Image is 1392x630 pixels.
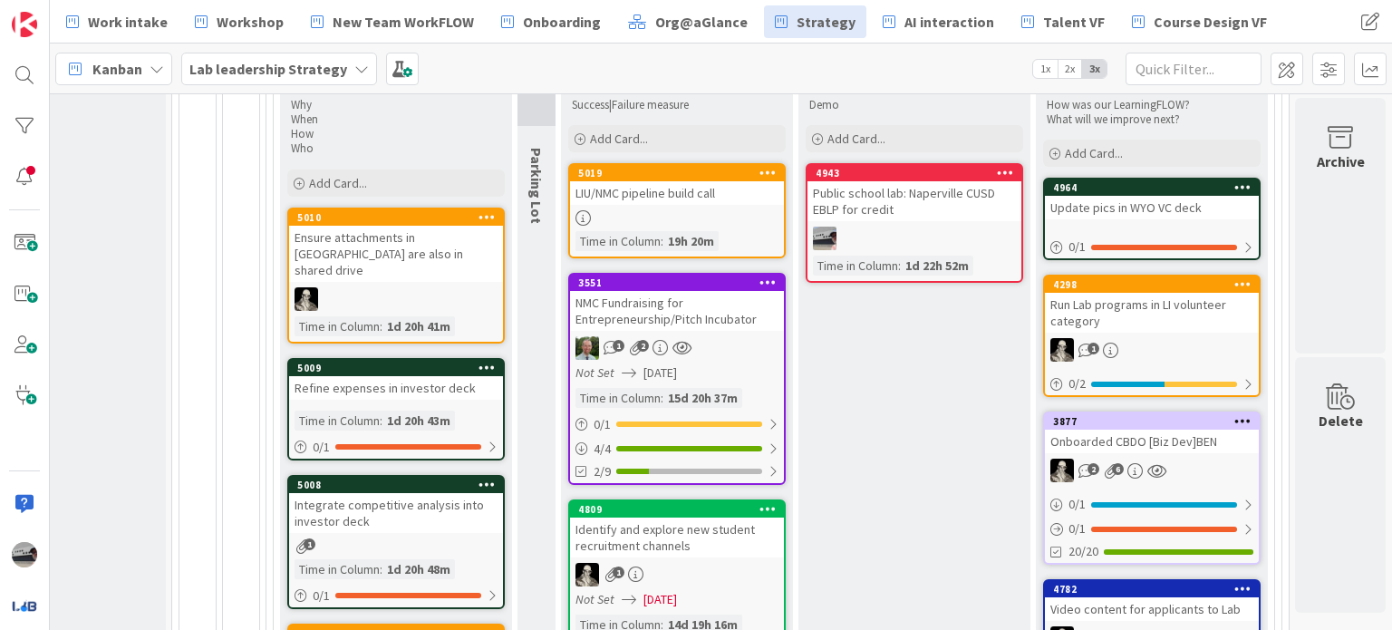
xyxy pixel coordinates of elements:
div: 0/1 [289,436,503,459]
span: 1 [1087,343,1099,354]
span: : [661,231,663,251]
div: 4782Video content for applicants to Lab [1045,581,1259,621]
img: WS [1050,459,1074,482]
p: Who [291,141,501,156]
div: WS [1045,338,1259,362]
span: 2 [1087,463,1099,475]
span: 2x [1058,60,1082,78]
div: 5009Refine expenses in investor deck [289,360,503,400]
div: Integrate competitive analysis into investor deck [289,493,503,533]
span: 3x [1082,60,1107,78]
div: 1d 22h 52m [901,256,973,276]
div: 4782 [1053,583,1259,596]
img: WS [295,287,318,311]
span: 0 / 1 [1068,519,1086,538]
div: SH [570,336,784,360]
img: jB [813,227,836,250]
div: 4943Public school lab: Naperville CUSD EBLP for credit [807,165,1021,221]
div: 3877Onboarded CBDO [Biz Dev]BEN [1045,413,1259,453]
div: Time in Column [813,256,898,276]
img: WS [575,563,599,586]
span: 1x [1033,60,1058,78]
p: How was our LearningFLOW? [1047,98,1257,112]
div: 5019 [578,167,784,179]
div: 5008Integrate competitive analysis into investor deck [289,477,503,533]
p: Demo [809,98,1020,112]
div: 4809Identify and explore new student recruitment channels [570,501,784,557]
span: 2/9 [594,462,611,481]
p: When [291,112,501,127]
span: : [898,256,901,276]
div: 5008 [297,479,503,491]
div: 19h 20m [663,231,719,251]
div: 4964 [1045,179,1259,196]
span: Talent VF [1043,11,1105,33]
div: 0/2 [1045,373,1259,395]
span: Org@aGlance [655,11,748,33]
span: 4 / 4 [594,440,611,459]
span: 0 / 1 [313,438,330,457]
span: Add Card... [827,131,885,147]
div: 5010 [289,209,503,226]
a: Work intake [55,5,179,38]
span: 0 / 1 [594,415,611,434]
div: 3877 [1053,415,1259,428]
img: jB [12,542,37,567]
div: 4298Run Lab programs in LI volunteer category [1045,276,1259,333]
div: 3551 [578,276,784,289]
div: 4964 [1053,181,1259,194]
span: Onboarding [523,11,601,33]
span: : [380,559,382,579]
span: Add Card... [309,175,367,191]
span: 1 [613,567,624,578]
img: SH [575,336,599,360]
div: 3877 [1045,413,1259,430]
div: 0/1 [1045,236,1259,258]
span: AI interaction [904,11,994,33]
span: Kanban [92,58,142,80]
img: Visit kanbanzone.com [12,12,37,37]
div: 4943 [807,165,1021,181]
span: 1 [613,340,624,352]
div: Delete [1319,410,1363,431]
span: 0 / 2 [1068,374,1086,393]
div: 5019LIU/NMC pipeline build call [570,165,784,205]
div: 5009 [297,362,503,374]
img: WS [1050,338,1074,362]
div: 0/1 [1045,518,1259,540]
div: WS [289,287,503,311]
span: [DATE] [643,363,677,383]
div: 0/1 [289,585,503,607]
div: 4809 [570,501,784,518]
div: 5019 [570,165,784,181]
span: 2 [637,340,649,352]
div: Time in Column [575,231,661,251]
div: WS [570,563,784,586]
div: Video content for applicants to Lab [1045,597,1259,621]
span: 6 [1112,463,1124,475]
div: Time in Column [295,411,380,431]
a: Org@aGlance [617,5,759,38]
span: Course Design VF [1154,11,1267,33]
span: New Team WorkFLOW [333,11,474,33]
div: 4782 [1045,581,1259,597]
div: Onboarded CBDO [Biz Dev]BEN [1045,430,1259,453]
span: Work intake [88,11,168,33]
span: Parking Lot [527,148,546,224]
div: 5010Ensure attachments in [GEOGRAPHIC_DATA] are also in shared drive [289,209,503,282]
span: 20/20 [1068,542,1098,561]
a: Onboarding [490,5,612,38]
a: Course Design VF [1121,5,1278,38]
span: Strategy [797,11,855,33]
a: Strategy [764,5,866,38]
p: How [291,127,501,141]
div: Refine expenses in investor deck [289,376,503,400]
div: Time in Column [575,388,661,408]
a: Workshop [184,5,295,38]
div: 1d 20h 43m [382,411,455,431]
div: Update pics in WYO VC deck [1045,196,1259,219]
img: avatar [12,593,37,618]
span: [DATE] [643,590,677,609]
div: 4298 [1045,276,1259,293]
div: Time in Column [295,316,380,336]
